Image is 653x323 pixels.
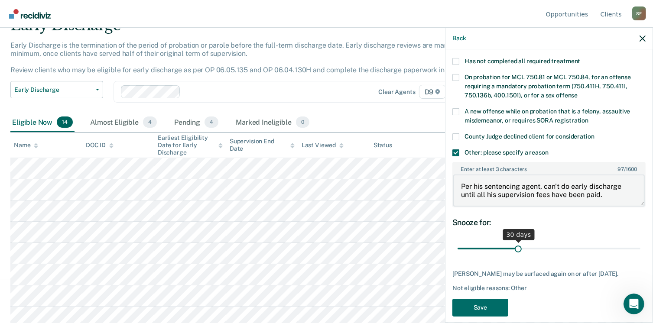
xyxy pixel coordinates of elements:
[378,88,415,96] div: Clear agents
[10,16,500,41] div: Early Discharge
[374,142,392,149] div: Status
[302,142,344,149] div: Last Viewed
[86,142,114,149] div: DOC ID
[453,163,645,172] label: Enter at least 3 characters
[10,41,476,74] p: Early Discharge is the termination of the period of probation or parole before the full-term disc...
[205,116,218,128] span: 4
[158,134,223,156] div: Earliest Eligibility Date for Early Discharge
[88,113,159,132] div: Almost Eligible
[465,133,595,140] span: County Judge declined client for consideration
[465,74,631,99] span: On probation for MCL 750.81 or MCL 750.84, for an offense requiring a mandatory probation term (7...
[10,113,75,132] div: Eligible Now
[632,6,646,20] div: S F
[624,294,644,314] iframe: Intercom live chat
[230,138,295,152] div: Supervision End Date
[465,108,630,124] span: A new offense while on probation that is a felony, assaultive misdemeanor, or requires SORA regis...
[452,35,466,42] button: Back
[14,142,38,149] div: Name
[143,116,157,128] span: 4
[14,86,92,94] span: Early Discharge
[9,9,51,19] img: Recidiviz
[632,6,646,20] button: Profile dropdown button
[234,113,311,132] div: Marked Ineligible
[452,218,646,227] div: Snooze for:
[617,166,624,172] span: 97
[419,85,446,99] span: D9
[57,116,73,128] span: 14
[503,229,535,240] div: 30 days
[453,174,645,207] textarea: Per his sentencing agent, can't do early discharge until all his supervision fees have been paid.
[452,299,508,317] button: Save
[172,113,220,132] div: Pending
[296,116,309,128] span: 0
[452,284,646,292] div: Not eligible reasons: Other
[465,58,580,65] span: Has not completed all required treatment
[617,166,637,172] span: / 1600
[452,270,646,278] div: [PERSON_NAME] may be surfaced again on or after [DATE].
[465,149,549,156] span: Other: please specify a reason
